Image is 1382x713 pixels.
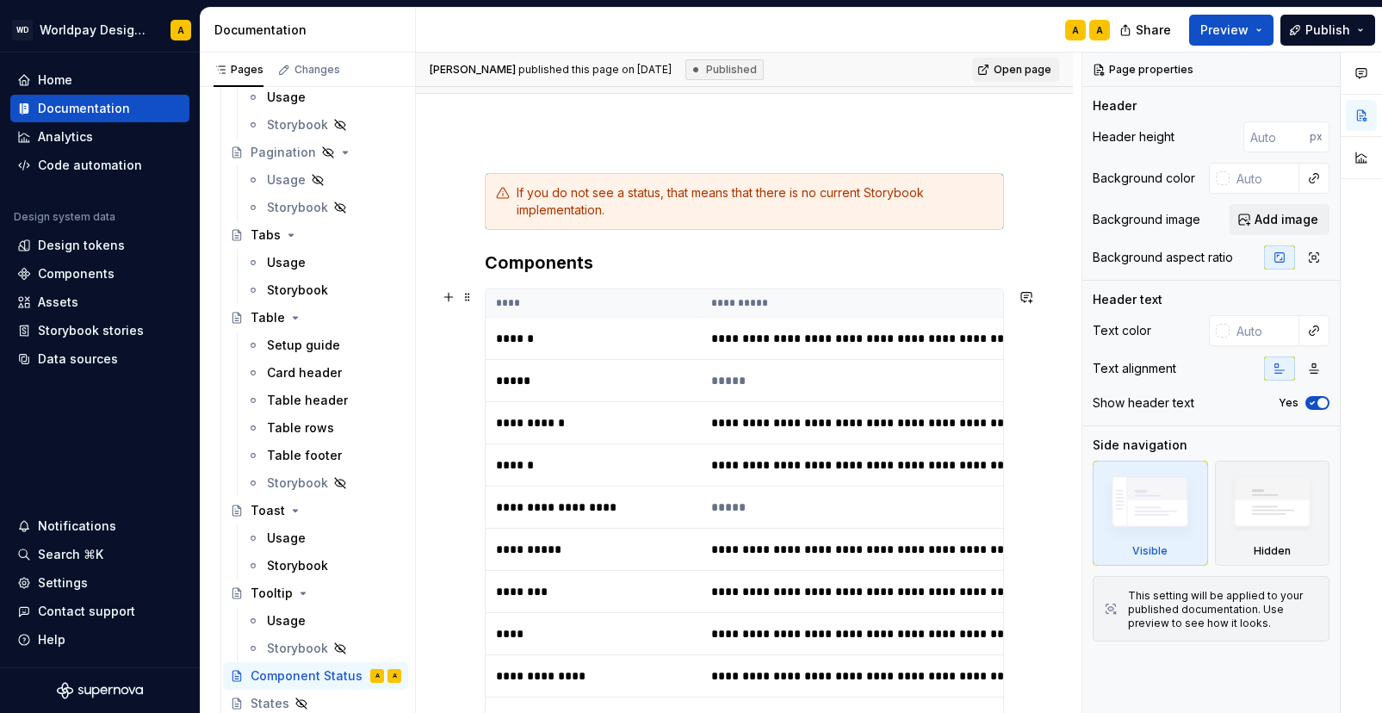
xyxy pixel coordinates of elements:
[239,332,408,359] a: Setup guide
[239,524,408,552] a: Usage
[267,89,306,106] div: Usage
[972,58,1059,82] a: Open page
[177,23,184,37] div: A
[38,157,142,174] div: Code automation
[10,598,189,625] button: Contact support
[10,345,189,373] a: Data sources
[10,541,189,568] button: Search ⌘K
[239,469,408,497] a: Storybook
[239,359,408,387] a: Card header
[430,63,672,77] span: published this page on [DATE]
[38,350,118,368] div: Data sources
[1305,22,1350,39] span: Publish
[214,63,263,77] div: Pages
[267,392,348,409] div: Table header
[10,152,189,179] a: Code automation
[214,22,408,39] div: Documentation
[1230,204,1329,235] button: Add image
[267,116,328,133] div: Storybook
[239,635,408,662] a: Storybook
[1230,163,1299,194] input: Auto
[38,294,78,311] div: Assets
[1128,589,1318,630] div: This setting will be applied to your published documentation. Use preview to see how it looks.
[1310,130,1323,144] p: px
[251,585,293,602] div: Tooltip
[10,95,189,122] a: Documentation
[38,322,144,339] div: Storybook stories
[10,569,189,597] a: Settings
[1254,544,1291,558] div: Hidden
[38,128,93,146] div: Analytics
[38,265,115,282] div: Components
[223,139,408,166] a: Pagination
[10,123,189,151] a: Analytics
[251,226,281,244] div: Tabs
[1093,170,1195,187] div: Background color
[239,387,408,414] a: Table header
[239,249,408,276] a: Usage
[994,63,1051,77] span: Open page
[267,254,306,271] div: Usage
[239,276,408,304] a: Storybook
[1072,23,1079,37] div: A
[1093,360,1176,377] div: Text alignment
[1093,291,1162,308] div: Header text
[38,574,88,592] div: Settings
[3,11,196,48] button: WDWorldpay Design SystemA
[57,682,143,699] a: Supernova Logo
[1093,461,1208,566] div: Visible
[10,317,189,344] a: Storybook stories
[375,667,380,685] div: A
[430,63,516,76] span: [PERSON_NAME]
[223,221,408,249] a: Tabs
[1136,22,1171,39] span: Share
[239,607,408,635] a: Usage
[38,631,65,648] div: Help
[10,66,189,94] a: Home
[1096,23,1103,37] div: A
[38,603,135,620] div: Contact support
[393,667,397,685] div: A
[10,232,189,259] a: Design tokens
[485,251,1004,275] h3: Components
[239,111,408,139] a: Storybook
[267,530,306,547] div: Usage
[38,71,72,89] div: Home
[1093,211,1200,228] div: Background image
[223,580,408,607] a: Tooltip
[239,84,408,111] a: Usage
[1230,315,1299,346] input: Auto
[517,184,993,219] div: If you do not see a status, that means that there is no current Storybook implementation.
[1132,544,1168,558] div: Visible
[40,22,150,39] div: Worldpay Design System
[1280,15,1375,46] button: Publish
[294,63,340,77] div: Changes
[223,497,408,524] a: Toast
[1279,396,1298,410] label: Yes
[267,364,342,381] div: Card header
[1093,437,1187,454] div: Side navigation
[1243,121,1310,152] input: Auto
[267,447,342,464] div: Table footer
[223,662,408,690] a: Component StatusAA
[10,260,189,288] a: Components
[267,640,328,657] div: Storybook
[1093,394,1194,412] div: Show header text
[267,474,328,492] div: Storybook
[251,667,363,685] div: Component Status
[239,166,408,194] a: Usage
[267,199,328,216] div: Storybook
[267,171,306,189] div: Usage
[251,695,289,712] div: States
[1111,15,1182,46] button: Share
[267,282,328,299] div: Storybook
[223,304,408,332] a: Table
[1093,249,1233,266] div: Background aspect ratio
[251,144,316,161] div: Pagination
[1189,15,1274,46] button: Preview
[239,442,408,469] a: Table footer
[239,552,408,580] a: Storybook
[239,194,408,221] a: Storybook
[1093,128,1174,146] div: Header height
[251,502,285,519] div: Toast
